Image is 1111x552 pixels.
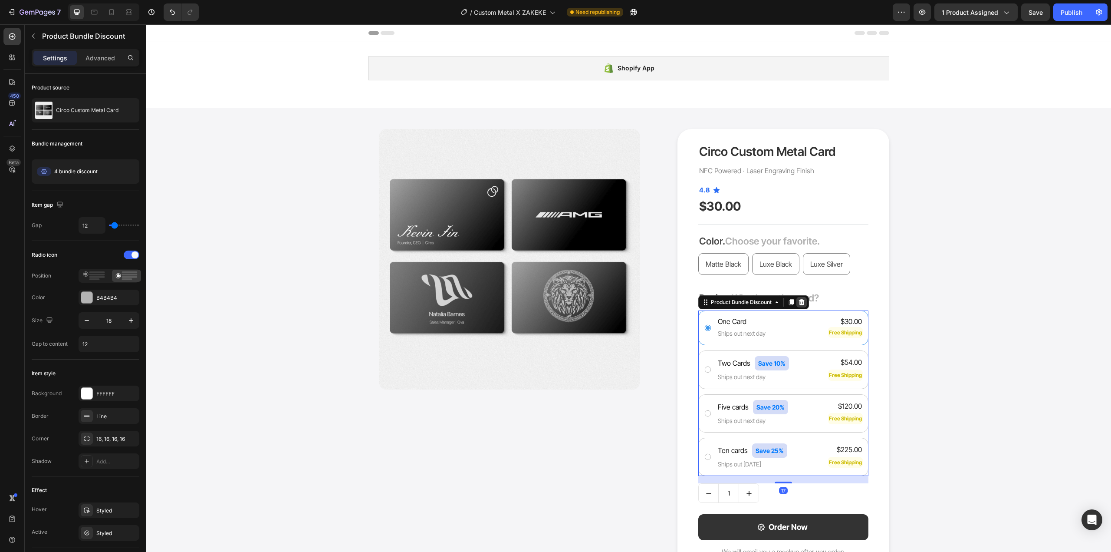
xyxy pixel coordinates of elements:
iframe: Design area [146,24,1111,552]
div: Active [32,528,47,536]
div: 17 [633,463,641,469]
span: Need republishing [575,8,620,16]
input: Auto [79,336,139,352]
p: Five cards [572,378,602,387]
div: Styled [96,507,137,515]
div: 450 [8,93,21,99]
p: Save 25% [609,421,638,432]
p: Save 20% [610,377,638,388]
div: Product Bundle Discount [563,274,627,282]
p: Save 10% [612,334,639,344]
div: B4B4B4 [96,294,137,302]
p: Free Shipping [683,390,716,399]
div: Hover [32,506,47,513]
div: FFFFFF [96,390,137,398]
div: Item style [32,370,56,377]
p: Settings [43,53,67,63]
div: Beta [7,159,21,166]
p: Free Shipping [683,304,716,313]
div: Color [32,294,45,301]
span: 4 bundle discount [54,168,98,175]
div: $30.00 [682,292,717,303]
p: Design. [553,265,721,283]
div: Line [96,413,137,420]
div: Border [32,412,49,420]
p: Advanced [85,53,115,63]
span: What's on the card? [585,268,673,279]
div: Product source [32,84,69,92]
p: NFC Powered · Laser Engraving Finish [553,140,706,153]
p: Circo Custom Metal Card [56,107,118,113]
div: Gap to content [32,340,68,348]
div: Publish [1061,8,1082,17]
div: Corner [32,435,49,443]
div: Gap [32,221,42,229]
button: Publish [1053,3,1090,21]
div: Add... [96,458,137,466]
span: Luxe Silver [664,235,697,244]
strong: Order Now [622,495,661,511]
h1: Circo Custom Metal Card [552,119,711,136]
span: Custom Metal X ZAKEKE [474,8,546,17]
p: 7 [57,7,61,17]
div: Position [32,272,51,280]
p: Ten cards [572,422,602,431]
div: Open Intercom Messenger [1081,509,1102,530]
strong: 4.8 [553,162,563,170]
div: Bundle management [32,140,82,148]
p: Product Bundle Discount [42,31,136,41]
div: Radio icon [32,251,57,259]
span: Luxe Black [613,235,646,244]
span: Matte Black [559,235,595,244]
p: Free Shipping [683,433,716,443]
div: Size [32,315,55,327]
span: 1 product assigned [942,8,998,17]
div: Shadow [32,457,52,465]
input: Auto [79,218,105,233]
div: $54.00 [682,333,717,344]
button: 1 product assigned [934,3,1018,21]
div: Item gap [32,199,65,211]
p: Free Shipping [683,346,716,356]
p: One Card [572,293,600,302]
p: Ships out [DATE] [572,434,640,445]
div: $225.00 [682,420,717,431]
button: 7 [3,3,65,21]
span: Save [1029,9,1043,16]
input: quantity [572,459,593,478]
button: <strong>Order Now</strong> [552,490,722,516]
button: Save [1021,3,1050,21]
span: We will email you a mockup after you order; [575,523,698,532]
p: Ships out next day [572,391,641,402]
button: decrement [552,459,572,478]
div: Effect [32,486,47,494]
p: Ships out next day [572,347,642,358]
div: $30.00 [552,173,722,191]
span: / [470,8,472,17]
p: Ships out next day [572,304,639,314]
p: Two Cards [572,334,604,344]
div: 16, 16, 16, 16 [96,435,137,443]
div: $120.00 [682,377,717,387]
div: Shopify App [471,39,508,49]
div: Undo/Redo [164,3,199,21]
div: Styled [96,529,137,537]
div: Background [32,390,62,397]
img: product feature img [35,102,53,119]
button: increment [593,459,612,478]
span: Choose your favorite. [579,211,674,222]
p: Color. [553,208,721,226]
